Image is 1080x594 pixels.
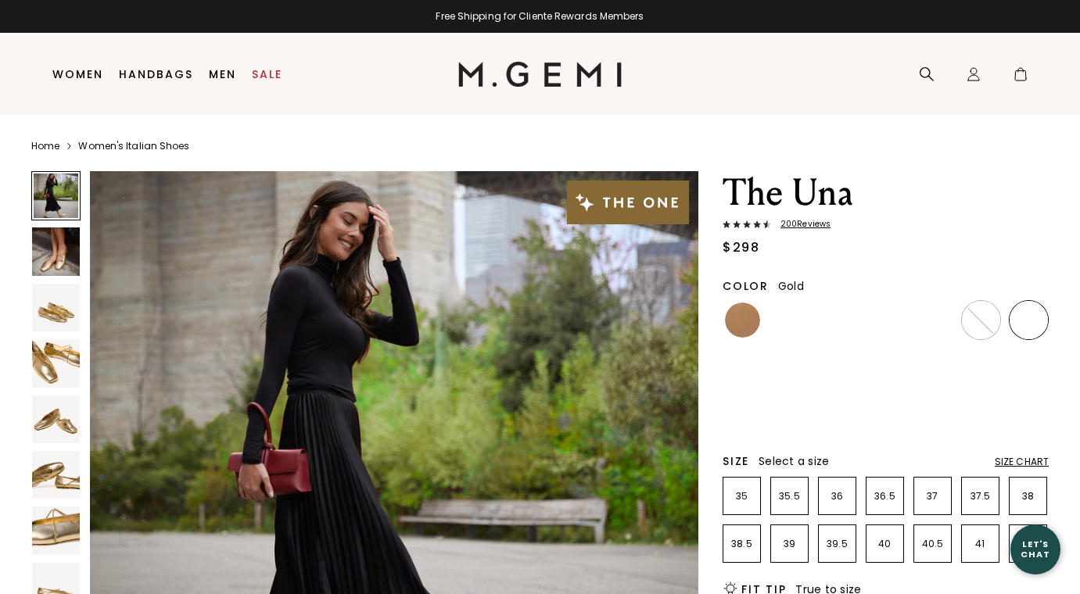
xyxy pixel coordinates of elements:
[963,302,999,338] img: Burgundy
[725,350,760,385] img: Silver
[723,238,759,257] div: $298
[1010,538,1046,550] p: 42
[725,398,760,433] img: Navy
[819,538,856,550] p: 39.5
[773,302,808,338] img: Leopard Print
[723,171,1049,215] h1: The Una
[52,68,103,81] a: Women
[32,451,80,499] img: The Una
[820,302,856,338] img: Black
[32,227,80,275] img: The Una
[773,350,808,385] img: Gunmetal
[1011,350,1046,385] img: Ballerina Pink
[771,538,808,550] p: 39
[32,339,80,387] img: The Una
[819,490,856,503] p: 36
[916,302,951,338] img: Midnight Blue
[867,490,903,503] p: 36.5
[723,455,749,467] h2: Size
[723,280,769,292] h2: Color
[209,68,236,81] a: Men
[1010,490,1046,503] p: 38
[723,538,760,550] p: 38.5
[252,68,282,81] a: Sale
[458,62,622,87] img: M.Gemi
[723,490,760,503] p: 35
[914,538,951,550] p: 40.5
[119,68,193,81] a: Handbags
[962,490,999,503] p: 37.5
[32,284,80,331] img: The Una
[820,350,856,385] img: Military
[723,220,1049,232] a: 200Reviews
[31,140,59,152] a: Home
[778,278,804,294] span: Gold
[962,538,999,550] p: 41
[1011,302,1046,338] img: Gold
[771,490,808,503] p: 35.5
[771,220,831,229] span: 200 Review s
[995,456,1049,468] div: Size Chart
[916,350,951,385] img: Antique Rose
[32,395,80,443] img: The Una
[868,302,903,338] img: Cocoa
[567,181,689,224] img: The One tag
[1010,539,1060,559] div: Let's Chat
[32,506,80,554] img: The Una
[759,453,829,469] span: Select a size
[963,350,999,385] img: Ecru
[725,302,760,338] img: Light Tan
[868,350,903,385] img: Chocolate
[867,538,903,550] p: 40
[78,140,189,152] a: Women's Italian Shoes
[914,490,951,503] p: 37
